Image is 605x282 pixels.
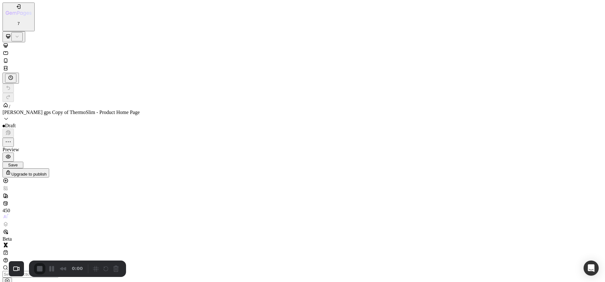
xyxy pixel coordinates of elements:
span: / [9,104,10,109]
button: Upgrade to publish [3,168,49,177]
button: Header [21,3,45,10]
div: Upgrade to publish [5,169,47,177]
span: WHILE STOCKS LASTS* [3,21,51,26]
span: Draft [5,123,16,128]
div: Open Intercom Messenger [584,261,599,276]
button: Save [3,162,23,168]
span: [PERSON_NAME] gps Copy of ThermoSlim - Product Home Page [3,110,140,115]
span: Header [28,4,42,9]
input: Search Sections & Elements [3,271,58,278]
p: 7 [6,21,32,26]
strong: LIMITED SALE! [3,15,41,20]
span: Save [8,163,18,167]
div: Undo/Redo [3,84,602,102]
div: Preview [3,147,602,153]
button: 7 [3,3,35,31]
div: 450 [3,208,15,213]
div: Text Block [3,31,496,37]
div: 05 [3,37,496,43]
div: Beta [3,236,15,242]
